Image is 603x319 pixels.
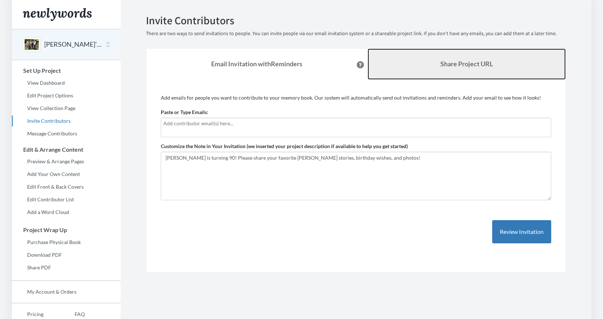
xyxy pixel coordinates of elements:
[163,119,549,127] input: Add contributor email(s) here...
[161,143,408,150] label: Customize the Note in Your Invitation (we inserted your project description if available to help ...
[12,128,121,139] a: Message Contributors
[12,67,121,74] h3: Set Up Project
[14,5,41,12] span: Support
[12,169,121,180] a: Add Your Own Content
[161,109,208,116] label: Paste or Type Emails:
[12,286,121,297] a: My Account & Orders
[146,14,566,26] h2: Invite Contributors
[44,40,103,49] button: [PERSON_NAME]'s 90th Birthday
[161,94,551,101] p: Add emails for people you want to contribute to your memory book. Our system will automatically s...
[12,156,121,167] a: Preview & Arrange Pages
[12,181,121,192] a: Edit Front & Back Covers
[12,194,121,205] a: Edit Contributor List
[23,8,92,21] img: Newlywords logo
[492,220,551,244] button: Review Invitation
[12,249,121,260] a: Download PDF
[12,262,121,273] a: Share PDF
[12,77,121,88] a: View Dashboard
[211,60,302,68] strong: Email Invitation with Reminders
[12,237,121,248] a: Purchase Physical Book
[12,207,121,218] a: Add a Word Cloud
[12,116,121,126] a: Invite Contributors
[440,60,493,68] b: Share Project URL
[12,90,121,101] a: Edit Project Options
[12,146,121,153] h3: Edit & Arrange Content
[12,227,121,233] h3: Project Wrap Up
[12,103,121,114] a: View Collection Page
[146,30,566,37] p: There are two ways to send invitations to people. You can invite people via our email invitation ...
[161,152,551,200] textarea: [PERSON_NAME] is turning 90! Please share your favorite [PERSON_NAME] stories, birthday wishes, a...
